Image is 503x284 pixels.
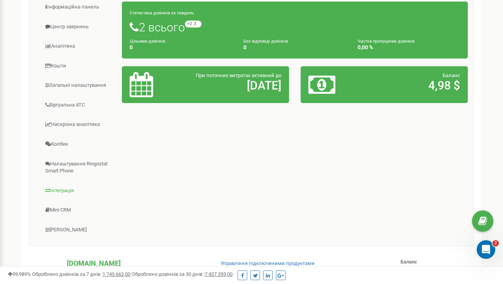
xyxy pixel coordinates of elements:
[35,57,122,76] a: Кошти
[380,265,417,276] span: 5,00 USD
[130,39,165,44] small: Цільових дзвінків
[221,260,315,266] a: Управління підключеними продуктами
[243,39,288,44] small: Без відповіді дзвінків
[35,96,122,115] a: Віртуальна АТС
[493,240,499,246] span: 2
[130,10,194,15] small: Статистика дзвінків за тиждень
[443,72,460,78] span: Баланс
[130,21,460,34] h1: 2 всього
[35,220,122,239] a: [PERSON_NAME]
[185,21,202,28] small: +2
[35,201,122,220] a: Mini CRM
[358,45,460,50] h4: 0,00 %
[130,45,232,50] h4: 0
[358,39,414,44] small: Частка пропущених дзвінків
[196,72,281,78] span: При поточних витратах активний до
[35,76,122,95] a: Загальні налаштування
[8,271,31,277] span: 99,989%
[205,271,233,277] u: 7 427 293,00
[363,79,460,92] h2: 4,98 $
[35,37,122,56] a: Аналiтика
[35,181,122,200] a: Інтеграція
[132,271,233,277] span: Оброблено дзвінків за 30 днів :
[184,79,281,92] h2: [DATE]
[243,45,346,50] h4: 0
[35,135,122,154] a: Колбек
[67,258,207,269] p: [DOMAIN_NAME]
[35,115,122,134] a: Наскрізна аналітика
[477,240,495,259] iframe: Intercom live chat
[32,271,130,277] span: Оброблено дзвінків за 7 днів :
[400,259,417,265] span: Баланс
[35,155,122,181] a: Налаштування Ringostat Smart Phone
[103,271,130,277] u: 1 745 662,00
[35,17,122,36] a: Центр звернень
